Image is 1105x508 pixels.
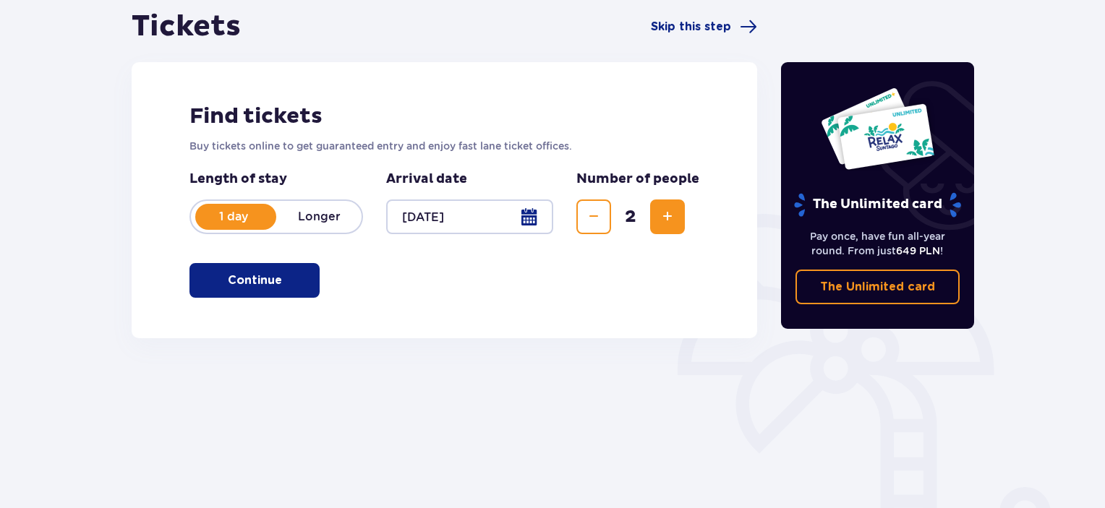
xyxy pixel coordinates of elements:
p: The Unlimited card [820,279,935,295]
p: Pay once, have fun all-year round. From just ! [795,229,960,258]
p: Longer [276,209,362,225]
p: Buy tickets online to get guaranteed entry and enjoy fast lane ticket offices. [189,139,699,153]
p: The Unlimited card [793,192,963,218]
p: Continue [228,272,282,288]
button: Continue [189,263,320,298]
span: 649 PLN [896,245,940,257]
a: The Unlimited card [795,270,960,304]
p: Number of people [576,171,699,188]
span: 2 [614,206,647,228]
h1: Tickets [132,9,241,45]
img: Two entry cards to Suntago with the word 'UNLIMITED RELAX', featuring a white background with tro... [820,87,935,171]
button: Decrease [576,199,611,234]
p: Length of stay [189,171,363,188]
a: Skip this step [651,18,757,35]
button: Increase [650,199,685,234]
p: 1 day [191,209,276,225]
p: Arrival date [386,171,467,188]
h2: Find tickets [189,103,699,130]
span: Skip this step [651,19,731,35]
